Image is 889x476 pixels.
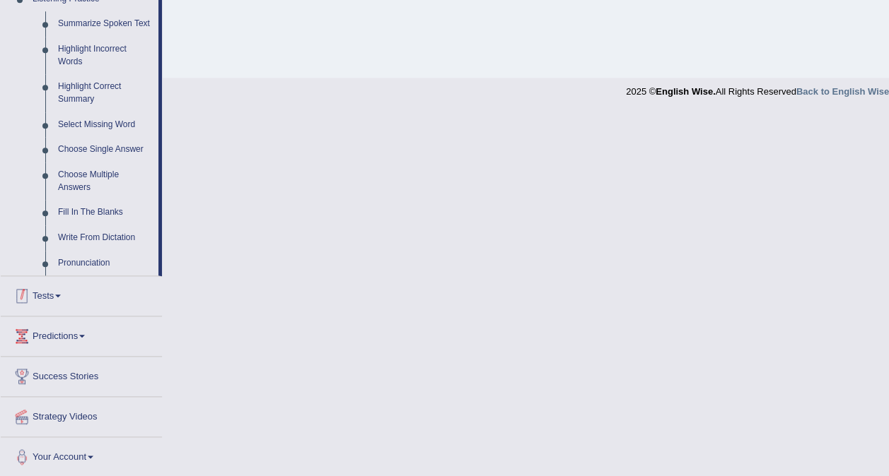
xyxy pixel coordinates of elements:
a: Choose Single Answer [52,137,158,162]
a: Highlight Incorrect Words [52,37,158,74]
a: Success Stories [1,357,162,392]
div: 2025 © All Rights Reserved [626,78,889,98]
a: Select Missing Word [52,112,158,138]
a: Pronunciation [52,251,158,276]
a: Tests [1,276,162,311]
a: Your Account [1,437,162,472]
a: Predictions [1,316,162,352]
a: Highlight Correct Summary [52,74,158,112]
a: Summarize Spoken Text [52,11,158,37]
a: Write From Dictation [52,225,158,251]
strong: English Wise. [656,86,715,97]
a: Choose Multiple Answers [52,162,158,200]
a: Strategy Videos [1,397,162,432]
a: Back to English Wise [796,86,889,97]
a: Fill In The Blanks [52,200,158,225]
